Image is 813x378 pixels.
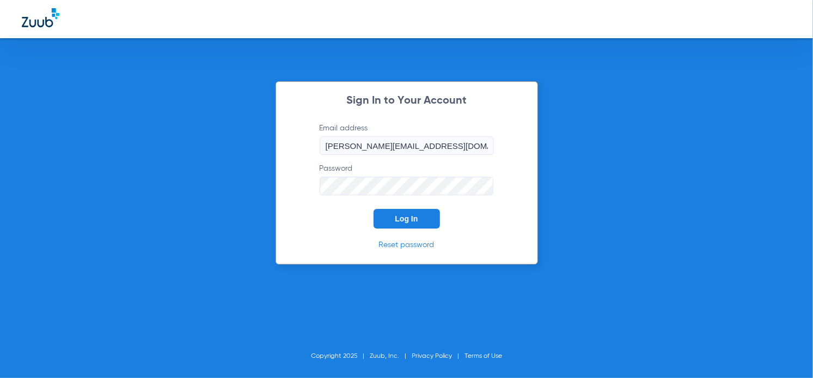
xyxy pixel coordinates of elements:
iframe: Chat Widget [759,326,813,378]
span: Log In [395,214,418,223]
li: Zuub, Inc. [370,351,412,362]
h2: Sign In to Your Account [303,95,510,106]
a: Reset password [379,241,435,249]
input: Email address [320,136,494,155]
input: Password [320,177,494,195]
li: Copyright 2025 [311,351,370,362]
a: Terms of Use [464,353,502,359]
a: Privacy Policy [412,353,452,359]
label: Email address [320,123,494,155]
button: Log In [374,209,440,229]
label: Password [320,163,494,195]
img: Zuub Logo [22,8,59,27]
